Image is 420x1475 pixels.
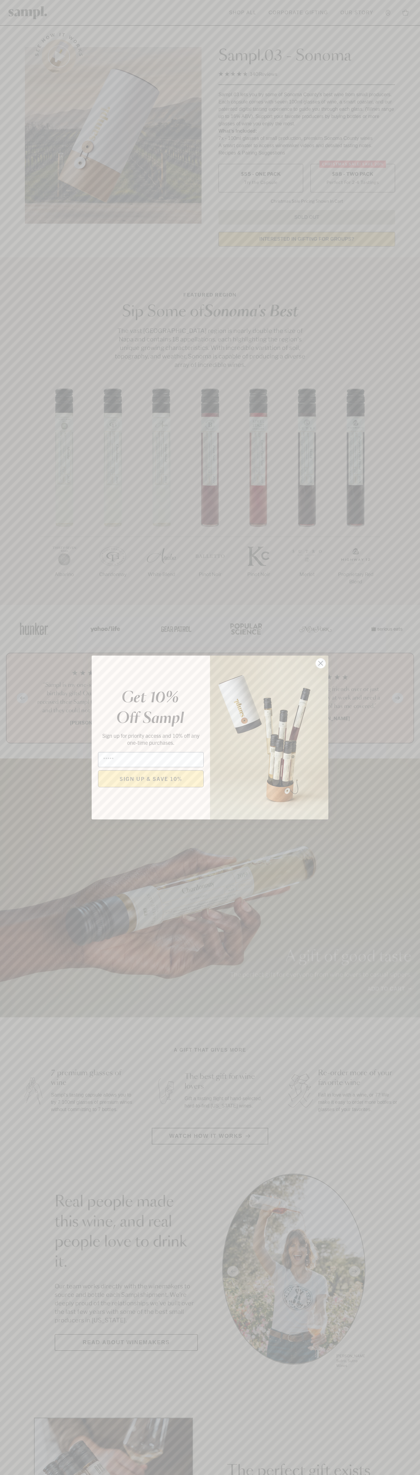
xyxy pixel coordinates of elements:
button: SIGN UP & SAVE 10% [98,770,204,787]
button: Close dialog [315,658,326,669]
em: Get 10% Off Sampl [116,691,184,726]
img: 96933287-25a1-481a-a6d8-4dd623390dc6.png [210,656,328,819]
span: Sign up for priority access and 10% off any one-time purchases. [102,732,199,746]
input: Email [98,752,204,767]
